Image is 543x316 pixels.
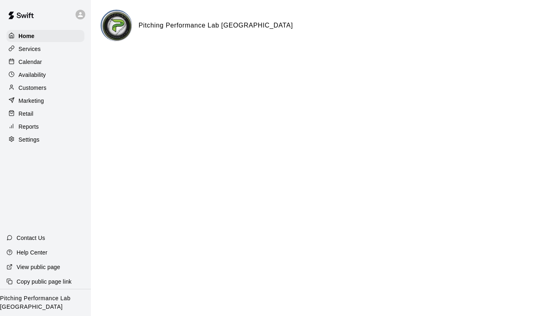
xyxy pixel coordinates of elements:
[6,121,84,133] a: Reports
[6,69,84,81] a: Availability
[139,20,293,31] h6: Pitching Performance Lab [GEOGRAPHIC_DATA]
[19,58,42,66] p: Calendar
[6,30,84,42] a: Home
[6,134,84,146] a: Settings
[6,95,84,107] a: Marketing
[19,71,46,79] p: Availability
[19,84,46,92] p: Customers
[17,263,60,271] p: View public page
[19,110,34,118] p: Retail
[19,97,44,105] p: Marketing
[6,108,84,120] a: Retail
[19,32,35,40] p: Home
[19,136,40,144] p: Settings
[6,82,84,94] a: Customers
[19,45,41,53] p: Services
[17,248,47,257] p: Help Center
[17,278,72,286] p: Copy public page link
[19,123,39,131] p: Reports
[17,234,45,242] p: Contact Us
[102,11,132,41] img: Pitching Performance Lab Louisville logo
[6,43,84,55] a: Services
[6,56,84,68] a: Calendar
